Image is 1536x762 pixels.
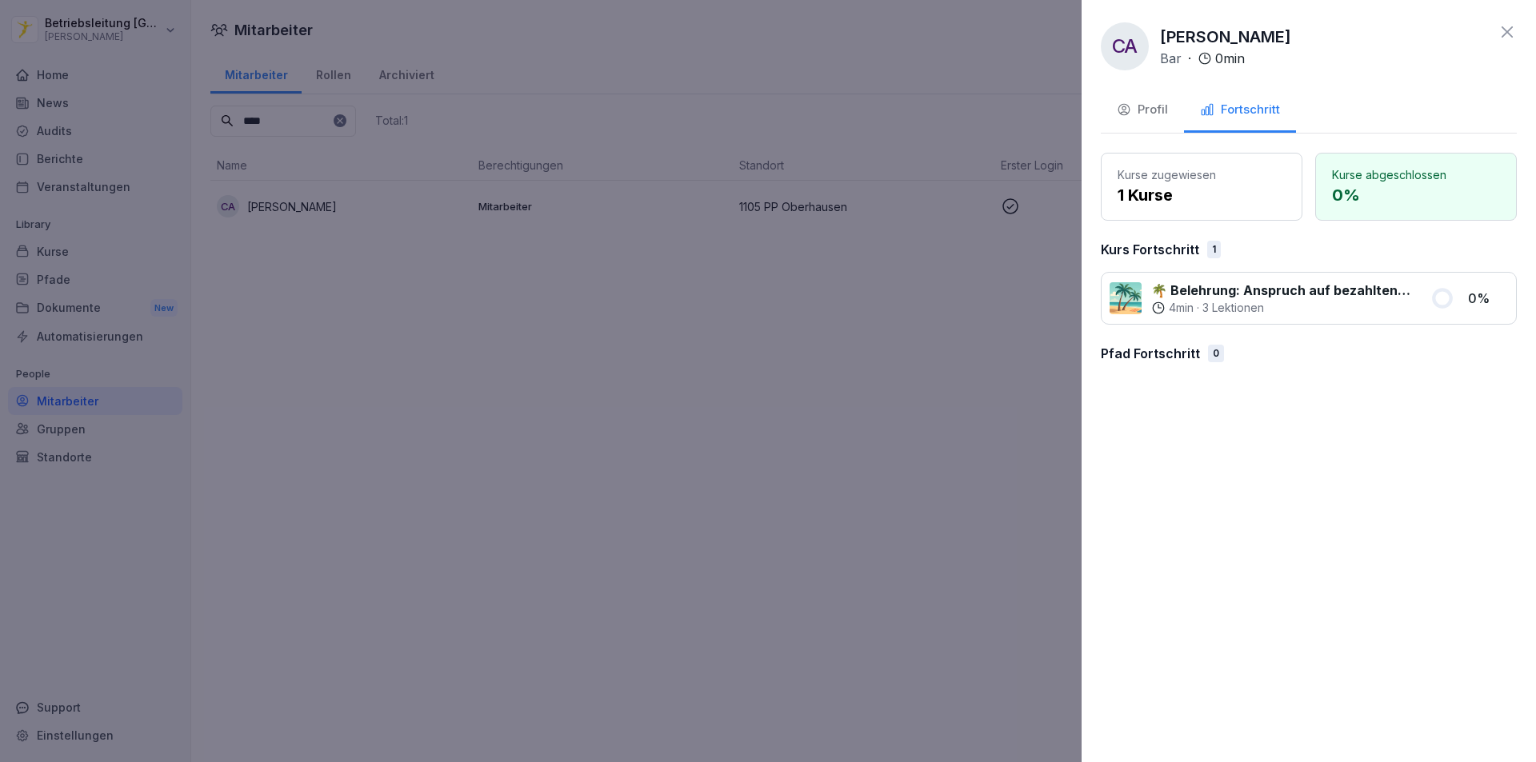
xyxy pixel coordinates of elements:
[1215,49,1245,68] p: 0 min
[1118,183,1286,207] p: 1 Kurse
[1101,90,1184,133] button: Profil
[1169,300,1194,316] p: 4 min
[1468,289,1508,308] p: 0 %
[1332,183,1500,207] p: 0 %
[1101,344,1200,363] p: Pfad Fortschritt
[1207,241,1221,258] div: 1
[1118,166,1286,183] p: Kurse zugewiesen
[1160,25,1291,49] p: [PERSON_NAME]
[1117,101,1168,119] div: Profil
[1101,22,1149,70] div: CA
[1101,240,1199,259] p: Kurs Fortschritt
[1208,345,1224,362] div: 0
[1160,49,1245,68] div: ·
[1332,166,1500,183] p: Kurse abgeschlossen
[1151,281,1411,300] p: 🌴 Belehrung: Anspruch auf bezahlten Erholungsurlaub und [PERSON_NAME]
[1160,49,1182,68] p: Bar
[1151,300,1411,316] div: ·
[1202,300,1264,316] p: 3 Lektionen
[1184,90,1296,133] button: Fortschritt
[1200,101,1280,119] div: Fortschritt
